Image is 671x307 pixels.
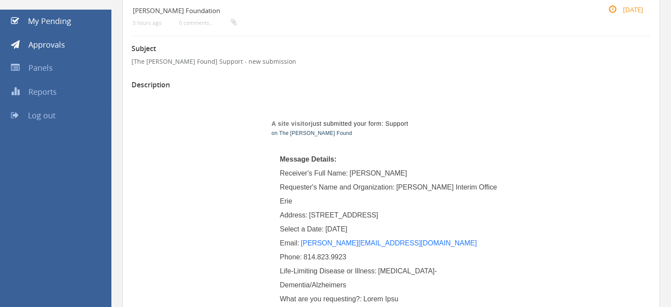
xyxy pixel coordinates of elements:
[280,183,395,191] span: Requester's Name and Organization:
[325,225,347,233] span: [DATE]
[304,253,346,261] span: 814.823.9923
[279,130,352,136] a: The [PERSON_NAME] Found
[133,7,564,14] h4: [PERSON_NAME] Foundation
[131,57,651,66] p: [The [PERSON_NAME] Found] Support - new submission
[280,225,324,233] span: Select a Date:
[28,110,55,121] span: Log out
[280,169,348,177] span: Receiver's Full Name:
[272,120,408,127] span: just submitted your form: Support
[599,5,643,14] small: [DATE]
[301,239,477,247] a: [PERSON_NAME][EMAIL_ADDRESS][DOMAIN_NAME]
[28,39,65,50] span: Approvals
[133,20,162,26] small: 5 hours ago
[280,155,337,163] span: Message Details:
[309,211,378,219] span: [STREET_ADDRESS]
[280,267,437,289] span: [MEDICAL_DATA]-Dementia/Alzheimers
[349,169,407,177] span: [PERSON_NAME]
[131,45,651,53] h3: Subject
[28,16,71,26] span: My Pending
[131,81,651,89] h3: Description
[280,211,308,219] span: Address:
[272,120,311,127] strong: A site visitor
[28,62,53,73] span: Panels
[280,295,362,303] span: What are you requesting?:
[272,130,278,136] span: on
[179,20,237,26] small: 0 comments...
[280,239,299,247] span: Email:
[280,253,302,261] span: Phone:
[280,183,499,205] span: [PERSON_NAME] Interim Office Erie
[28,86,57,97] span: Reports
[280,267,377,275] span: Life-Limiting Disease or Illness:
